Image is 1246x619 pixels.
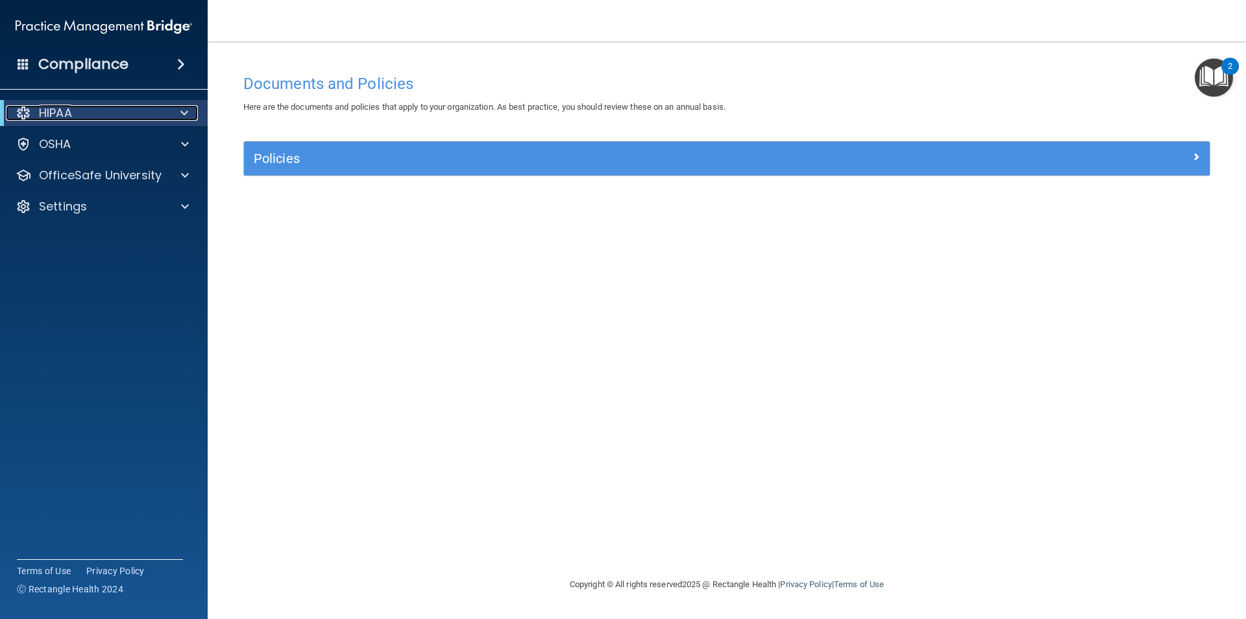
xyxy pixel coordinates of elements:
a: Settings [16,199,189,214]
h4: Compliance [38,55,128,73]
p: OSHA [39,136,71,152]
img: PMB logo [16,14,192,40]
iframe: Drift Widget Chat Controller [1021,527,1230,579]
h5: Policies [254,151,959,166]
a: OSHA [16,136,189,152]
a: Terms of Use [17,564,71,577]
span: Here are the documents and policies that apply to your organization. As best practice, you should... [243,102,726,112]
a: HIPAA [16,105,188,121]
button: Open Resource Center, 2 new notifications [1195,58,1233,97]
a: Privacy Policy [86,564,145,577]
p: Settings [39,199,87,214]
span: Ⓒ Rectangle Health 2024 [17,583,123,596]
p: OfficeSafe University [39,168,162,183]
a: Policies [254,148,1200,169]
a: OfficeSafe University [16,168,189,183]
p: HIPAA [39,105,72,121]
a: Terms of Use [834,579,884,589]
div: 2 [1228,66,1232,83]
a: Privacy Policy [780,579,831,589]
h4: Documents and Policies [243,75,1210,92]
div: Copyright © All rights reserved 2025 @ Rectangle Health | | [490,564,964,605]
